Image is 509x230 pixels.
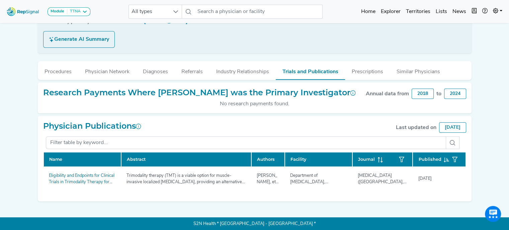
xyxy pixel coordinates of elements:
h2: Research Payments Where [PERSON_NAME] was the Primary Investigator [43,88,356,98]
div: Department of [MEDICAL_DATA], [GEOGRAPHIC_DATA], [GEOGRAPHIC_DATA], [GEOGRAPHIC_DATA], [GEOGRAPHI... [286,172,351,185]
button: Intel Book [469,5,480,18]
a: Eligibility and Endpoints for Clinical Trials in Trimodality Therapy for [MEDICAL_DATA]. [49,174,114,191]
div: to [436,90,441,98]
div: [PERSON_NAME], et al. [253,172,283,185]
strong: Module [51,9,64,13]
button: Diagnoses [136,61,175,79]
span: Abstract [127,156,146,162]
button: Similar Physicians [390,61,447,79]
button: ModuleTTNA [48,7,90,16]
span: Journal [358,156,375,162]
div: 2018 [412,89,434,99]
input: Search a physician or facility [195,5,323,19]
span: Name [49,156,62,162]
div: TTNA [67,9,81,14]
div: Trimodality therapy (TMT) is a viable option for muscle-invasive localized [MEDICAL_DATA], provid... [122,172,250,185]
span: Published [418,156,441,162]
span: Facility [290,156,306,162]
button: Trials and Publications [276,61,345,80]
div: 2024 [444,89,466,99]
input: Filter table by keyword... [46,136,446,149]
div: Annual data from [366,90,409,98]
span: Authors [257,156,275,162]
h2: Physician Publications [43,121,141,131]
div: [DATE] [439,122,466,133]
button: Procedures [38,61,78,79]
div: [MEDICAL_DATA] ([GEOGRAPHIC_DATA], [GEOGRAPHIC_DATA]) [354,172,412,185]
a: Explorer [378,5,403,18]
a: Home [358,5,378,18]
div: [DATE] [414,176,435,182]
button: Generate AI Summary [43,31,115,48]
button: Industry Relationships [209,61,276,79]
div: Last updated on [396,124,436,132]
span: All types [129,5,169,18]
a: Lists [433,5,450,18]
span: [PERSON_NAME] [144,19,188,24]
a: News [450,5,469,18]
div: No research payments found. [43,100,466,108]
a: Territories [403,5,433,18]
button: Physician Network [78,61,136,79]
button: Prescriptions [345,61,390,79]
button: Referrals [175,61,209,79]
